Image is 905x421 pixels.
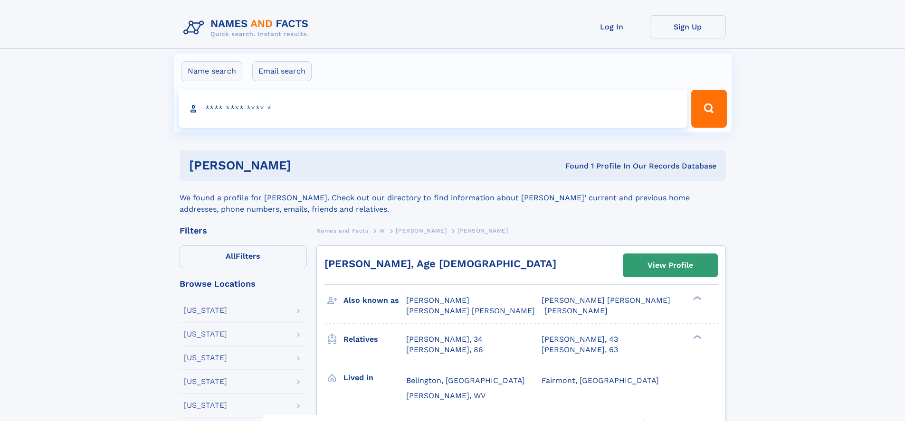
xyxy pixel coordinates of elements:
[542,345,618,355] a: [PERSON_NAME], 63
[691,334,702,340] div: ❯
[648,254,693,276] div: View Profile
[379,227,385,234] span: W
[184,307,227,314] div: [US_STATE]
[406,391,486,400] span: [PERSON_NAME], WV
[379,225,385,236] a: W
[181,61,242,81] label: Name search
[406,296,469,305] span: [PERSON_NAME]
[226,252,236,261] span: All
[343,292,406,309] h3: Also known as
[180,181,726,215] div: We found a profile for [PERSON_NAME]. Check out our directory to find information about [PERSON_N...
[542,334,618,345] a: [PERSON_NAME], 43
[180,245,307,268] label: Filters
[184,378,227,385] div: [US_STATE]
[184,354,227,362] div: [US_STATE]
[406,345,483,355] a: [PERSON_NAME], 86
[189,159,429,171] h1: [PERSON_NAME]
[650,15,726,38] a: Sign Up
[396,225,447,236] a: [PERSON_NAME]
[542,376,659,385] span: Fairmont, [GEOGRAPHIC_DATA]
[180,226,307,235] div: Filters
[574,15,650,38] a: Log In
[324,258,556,270] a: [PERSON_NAME], Age [DEMOGRAPHIC_DATA]
[691,90,726,128] button: Search Button
[252,61,312,81] label: Email search
[406,376,525,385] span: Belington, [GEOGRAPHIC_DATA]
[184,402,227,409] div: [US_STATE]
[343,370,406,386] h3: Lived in
[406,334,483,345] a: [PERSON_NAME], 34
[406,306,535,315] span: [PERSON_NAME] [PERSON_NAME]
[428,161,716,171] div: Found 1 Profile In Our Records Database
[184,330,227,338] div: [US_STATE]
[343,331,406,347] h3: Relatives
[691,295,702,301] div: ❯
[542,296,670,305] span: [PERSON_NAME] [PERSON_NAME]
[180,15,316,41] img: Logo Names and Facts
[544,306,608,315] span: [PERSON_NAME]
[180,280,307,288] div: Browse Locations
[457,227,508,234] span: [PERSON_NAME]
[396,227,447,234] span: [PERSON_NAME]
[316,225,369,236] a: Names and Facts
[179,90,687,128] input: search input
[623,254,717,277] a: View Profile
